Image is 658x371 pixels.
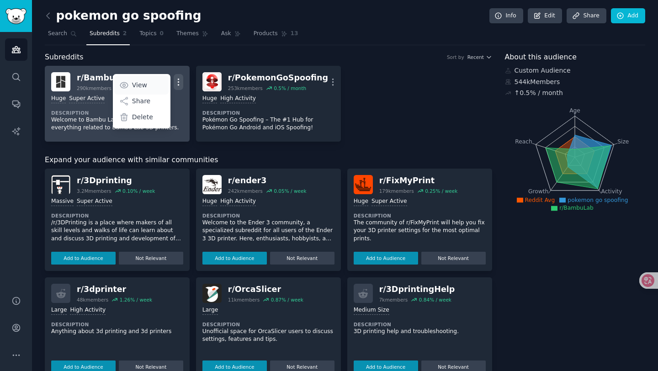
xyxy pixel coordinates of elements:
button: Recent [467,54,492,60]
span: pokemon go spoofing [568,197,628,203]
div: 0.5 % / month [274,85,306,91]
div: r/ PokemonGoSpoofing [228,72,328,84]
div: 242k members [228,188,263,194]
a: Topics0 [136,26,167,45]
p: Share [132,96,150,106]
img: OrcaSlicer [202,284,222,303]
dt: Description [202,212,334,219]
a: Info [489,8,523,24]
div: 0.10 % / week [122,188,155,194]
button: Add to Audience [51,252,116,265]
p: 3D printing help and troubleshooting. [354,328,486,336]
img: PokemonGoSpoofing [202,72,222,91]
a: Themes [173,26,212,45]
tspan: Activity [601,188,622,195]
div: 0.84 % / week [419,297,451,303]
a: Ask [218,26,244,45]
div: r/ ender3 [228,175,307,186]
div: 3.2M members [77,188,111,194]
div: 253k members [228,85,263,91]
a: View [114,75,169,95]
div: Massive [51,197,74,206]
p: Welcome to Bambu Lab! Here we discuss everything related to Bambu Lab 3D printers. [51,116,183,132]
dt: Description [202,110,334,116]
a: BambuLabr/BambuLab290kmembers3.5% / monthViewShareDeleteHugeSuper ActiveDescriptionWelcome to Bam... [45,66,190,142]
tspan: Growth [528,188,548,195]
div: High Activity [220,95,256,103]
a: Subreddits2 [86,26,130,45]
img: BambuLab [51,72,70,91]
div: 48k members [77,297,108,303]
div: r/ OrcaSlicer [228,284,303,295]
a: PokemonGoSpoofingr/PokemonGoSpoofing253kmembers0.5% / monthHugeHigh ActivityDescriptionPokémon Go... [196,66,341,142]
div: Huge [202,95,217,103]
span: 0 [160,30,164,38]
div: Medium Size [354,306,389,315]
div: r/ BambuLab [77,72,155,84]
button: Add to Audience [354,252,418,265]
div: Large [51,306,67,315]
img: ender3 [202,175,222,194]
span: Reddit Avg [525,197,555,203]
div: Sort by [447,54,464,60]
dt: Description [51,212,183,219]
div: Huge [202,197,217,206]
span: 13 [291,30,298,38]
div: Large [202,306,218,315]
span: Expand your audience with similar communities [45,154,218,166]
div: r/ 3Dprinting [77,175,155,186]
p: /r/3DPrinting is a place where makers of all skill levels and walks of life can learn about and d... [51,219,183,243]
dt: Description [51,321,183,328]
span: Ask [221,30,231,38]
a: Search [45,26,80,45]
img: GummySearch logo [5,8,27,24]
div: 290k members [77,85,111,91]
div: 11k members [228,297,260,303]
div: r/ 3DprintingHelp [379,284,455,295]
button: Not Relevant [270,252,334,265]
p: Unofficial space for OrcaSlicer users to discuss settings, features and tips. [202,328,334,344]
a: Share [567,8,606,24]
button: Not Relevant [421,252,486,265]
img: FixMyPrint [354,175,373,194]
span: Themes [176,30,199,38]
a: Edit [528,8,562,24]
span: 2 [123,30,127,38]
dt: Description [51,110,183,116]
span: Subreddits [90,30,120,38]
div: Huge [354,197,368,206]
div: ↑ 0.5 % / month [515,88,563,98]
div: Super Active [77,197,112,206]
div: 0.87 % / week [271,297,303,303]
div: 1.26 % / week [120,297,152,303]
div: Super Active [371,197,407,206]
span: About this audience [505,52,577,63]
dt: Description [354,321,486,328]
div: 7k members [379,297,408,303]
dt: Description [202,321,334,328]
div: Custom Audience [505,66,646,75]
tspan: Age [569,107,580,114]
div: Super Active [69,95,105,103]
span: Search [48,30,67,38]
dt: Description [354,212,486,219]
p: View [132,80,147,90]
p: Pokémon Go Spoofing – The #1 Hub for Pokémon Go Android and iOS Spoofing! [202,116,334,132]
div: High Activity [220,197,256,206]
a: Add [611,8,645,24]
p: Anything about 3d printing and 3d printers [51,328,183,336]
span: r/BambuLab [559,205,594,211]
p: The community of r/FixMyPrint will help you fix your 3D printer settings for the most optimal pri... [354,219,486,243]
div: Huge [51,95,66,103]
h2: pokemon go spoofing [45,9,201,23]
span: Subreddits [45,52,84,63]
div: r/ FixMyPrint [379,175,458,186]
button: Add to Audience [202,252,267,265]
img: 3Dprinting [51,175,70,194]
div: 544k Members [505,77,646,87]
div: 0.25 % / week [425,188,457,194]
tspan: Size [617,138,629,144]
div: 179k members [379,188,414,194]
div: High Activity [70,306,106,315]
span: Products [254,30,278,38]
